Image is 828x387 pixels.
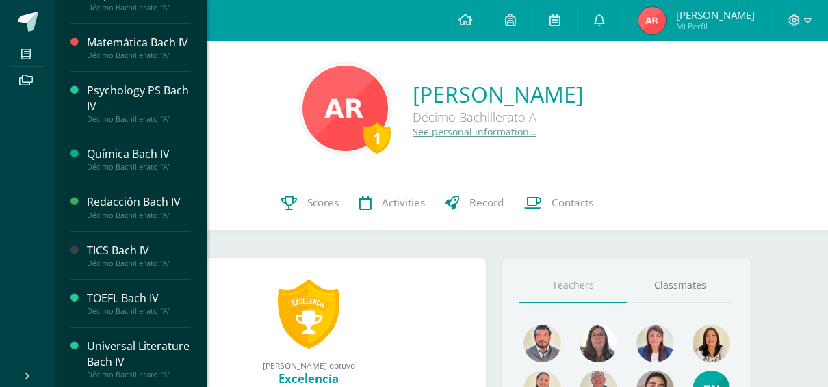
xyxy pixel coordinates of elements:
div: Décimo Bachillerato "A" [87,114,191,124]
div: Química Bach IV [87,146,191,162]
div: Décimo Bachillerato "A" [87,211,191,220]
div: Matemática Bach IV [87,35,191,51]
a: Matemática Bach IVDécimo Bachillerato "A" [87,35,191,60]
div: TOEFL Bach IV [87,291,191,306]
div: Décimo Bachillerato A [413,109,583,125]
div: Psychology PS Bach IV [87,83,191,114]
a: Classmates [627,268,734,303]
a: Scores [271,176,349,230]
img: bd51737d0f7db0a37ff170fbd9075162.png [523,325,561,362]
span: [PERSON_NAME] [676,8,755,22]
div: Décimo Bachillerato "A" [87,3,191,12]
span: Contacts [552,196,593,210]
a: Universal Literature Bach IVDécimo Bachillerato "A" [87,338,191,379]
span: Activities [382,196,425,210]
span: Scores [307,196,339,210]
img: a4871f238fc6f9e1d7ed418e21754428.png [580,325,617,362]
div: Universal Literature Bach IV [87,338,191,370]
div: [PERSON_NAME] obtuvo [146,360,473,371]
div: Excelencia [146,371,473,386]
a: TOEFL Bach IVDécimo Bachillerato "A" [87,291,191,316]
a: Redacción Bach IVDécimo Bachillerato "A" [87,194,191,219]
img: aefa6dbabf641819c41d1760b7b82962.png [636,325,674,362]
a: Record [435,176,514,230]
a: Contacts [514,176,604,230]
img: c9bcb59223d60cba950dd4d66ce03bcc.png [638,7,666,34]
a: TICS Bach IVDécimo Bachillerato "A" [87,243,191,268]
div: Redacción Bach IV [87,194,191,210]
div: Décimo Bachillerato "A" [87,51,191,60]
a: See personal information… [413,125,536,138]
span: Mi Perfil [676,21,755,32]
img: 876c69fb502899f7a2bc55a9ba2fa0e7.png [693,325,730,362]
div: 1 [363,122,391,154]
img: faf5f5a2b7fe227ccba25f5665de0820.png [302,66,388,151]
div: Décimo Bachillerato "A" [87,258,191,268]
a: Química Bach IVDécimo Bachillerato "A" [87,146,191,172]
a: Psychology PS Bach IVDécimo Bachillerato "A" [87,83,191,124]
a: [PERSON_NAME] [413,79,583,109]
div: TICS Bach IV [87,243,191,258]
a: Teachers [519,268,627,303]
div: Décimo Bachillerato "A" [87,162,191,172]
span: Record [469,196,504,210]
a: Activities [349,176,435,230]
div: Décimo Bachillerato "A" [87,306,191,316]
div: Décimo Bachillerato "A" [87,370,191,379]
